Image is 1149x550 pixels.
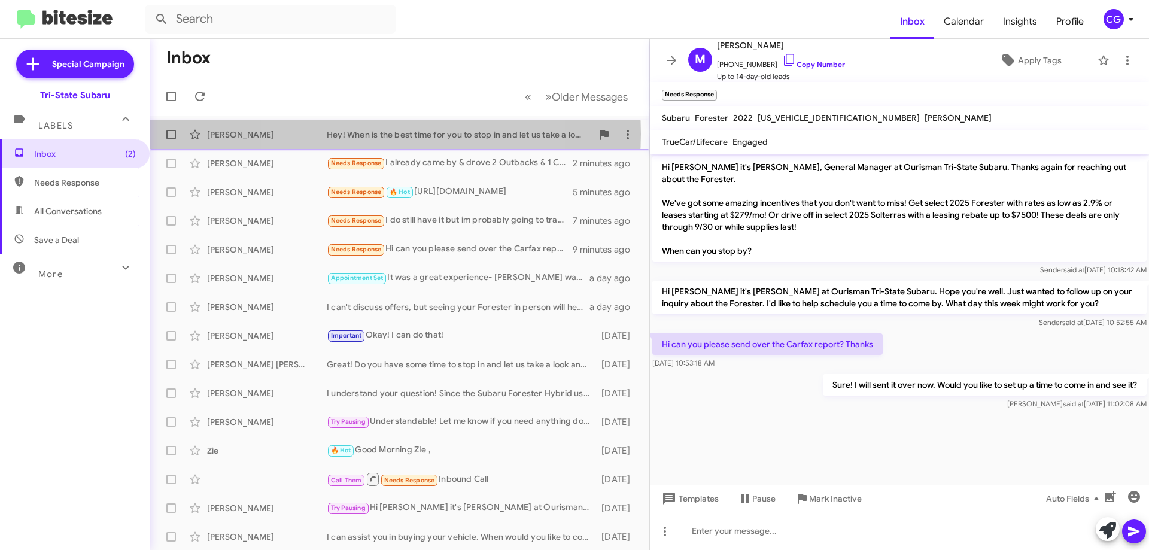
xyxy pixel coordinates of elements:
p: Hi [PERSON_NAME] it's [PERSON_NAME], General Manager at Ourisman Tri-State Subaru. Thanks again f... [652,156,1147,262]
span: » [545,89,552,104]
span: Try Pausing [331,418,366,426]
span: [PERSON_NAME] [717,38,845,53]
div: [PERSON_NAME] [207,502,327,514]
span: Needs Response [331,245,382,253]
span: Up to 14-day-old leads [717,71,845,83]
span: Special Campaign [52,58,124,70]
p: Hi can you please send over the Carfax report? Thanks [652,333,883,355]
span: Appointment Set [331,274,384,282]
a: Profile [1047,4,1093,39]
div: [URL][DOMAIN_NAME] [327,185,573,199]
span: Apply Tags [1018,50,1062,71]
span: Needs Response [34,177,136,189]
div: CG [1104,9,1124,29]
span: Older Messages [552,90,628,104]
div: [PERSON_NAME] [207,272,327,284]
div: 5 minutes ago [573,186,640,198]
div: I can assist you in buying your vehicle. When would you like to come by the dealership to discuss... [327,531,595,543]
div: a day ago [589,272,640,284]
span: Templates [659,488,719,509]
span: Needs Response [331,188,382,196]
span: Labels [38,120,73,131]
button: CG [1093,9,1136,29]
span: Forester [695,113,728,123]
a: Copy Number [782,60,845,69]
div: [PERSON_NAME] [207,387,327,399]
p: Hi [PERSON_NAME] it's [PERSON_NAME] at Ourisman Tri-State Subaru. Hope you're well. Just wanted t... [652,281,1147,314]
div: [DATE] [595,445,640,457]
span: 2022 [733,113,753,123]
div: I already came by & drove 2 Outbacks & 1 Crosstrek. Your reps was awesome, but my Subaru 'lust' w... [327,156,573,170]
span: [PERSON_NAME] [925,113,992,123]
button: Templates [650,488,728,509]
small: Needs Response [662,90,717,101]
div: [PERSON_NAME] [207,129,327,141]
button: Mark Inactive [785,488,871,509]
div: Good Morning ZIe , [327,443,595,457]
div: [DATE] [595,358,640,370]
div: Hi [PERSON_NAME] it's [PERSON_NAME] at Ourisman Tri-State Subaru. We've got some amazing incentiv... [327,501,595,515]
button: Previous [518,84,539,109]
div: [PERSON_NAME] [207,157,327,169]
div: Okay! I can do that! [327,329,595,342]
div: Great! Do you have some time to stop in and let us take a look and get you the offer? [327,358,595,370]
span: Needs Response [331,159,382,167]
a: Insights [993,4,1047,39]
div: [DATE] [595,502,640,514]
div: Zie [207,445,327,457]
span: More [38,269,63,279]
span: Save a Deal [34,234,79,246]
div: [DATE] [595,330,640,342]
span: Engaged [732,136,768,147]
a: Special Campaign [16,50,134,78]
div: [DATE] [595,416,640,428]
div: Understandable! Let me know if you need anything down the road and thank you for letting me know! [327,415,595,429]
div: I understand your question! Since the Subaru Forester Hybrid uses both gas and electric power, it... [327,387,595,399]
span: Sender [DATE] 10:18:42 AM [1040,265,1147,274]
div: [PERSON_NAME] [207,416,327,428]
p: Sure! I will sent it over now. Would you like to set up a time to come in and see it? [823,374,1147,396]
div: [PERSON_NAME] [207,531,327,543]
a: Inbox [890,4,934,39]
span: said at [1062,318,1083,327]
span: Inbox [34,148,136,160]
div: [PERSON_NAME] [207,215,327,227]
span: said at [1063,399,1084,408]
span: [US_VEHICLE_IDENTIFICATION_NUMBER] [758,113,920,123]
span: Try Pausing [331,504,366,512]
div: [PERSON_NAME] [PERSON_NAME] [207,358,327,370]
div: It was a great experience- [PERSON_NAME] was excellent. Unfortunately we went with a different car [327,271,589,285]
a: Calendar [934,4,993,39]
div: [DATE] [595,387,640,399]
span: (2) [125,148,136,160]
span: 🔥 Hot [331,446,351,454]
button: Apply Tags [969,50,1092,71]
div: 7 minutes ago [573,215,640,227]
div: Tri-State Subaru [40,89,110,101]
div: Inbound Call [327,472,595,487]
div: [PERSON_NAME] [207,186,327,198]
button: Auto Fields [1036,488,1113,509]
h1: Inbox [166,48,211,68]
span: Important [331,332,362,339]
div: 9 minutes ago [573,244,640,256]
div: [DATE] [595,473,640,485]
span: said at [1063,265,1084,274]
span: Sender [DATE] 10:52:55 AM [1039,318,1147,327]
span: All Conversations [34,205,102,217]
span: Needs Response [331,217,382,224]
span: Pause [752,488,776,509]
span: M [695,50,706,69]
button: Next [538,84,635,109]
div: [PERSON_NAME] [207,244,327,256]
input: Search [145,5,396,34]
span: Call Them [331,476,362,484]
span: Mark Inactive [809,488,862,509]
span: 🔥 Hot [390,188,410,196]
div: Hey! When is the best time for you to stop in and let us take a look? [327,129,592,141]
div: [PERSON_NAME] [207,330,327,342]
span: Subaru [662,113,690,123]
span: [PHONE_NUMBER] [717,53,845,71]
